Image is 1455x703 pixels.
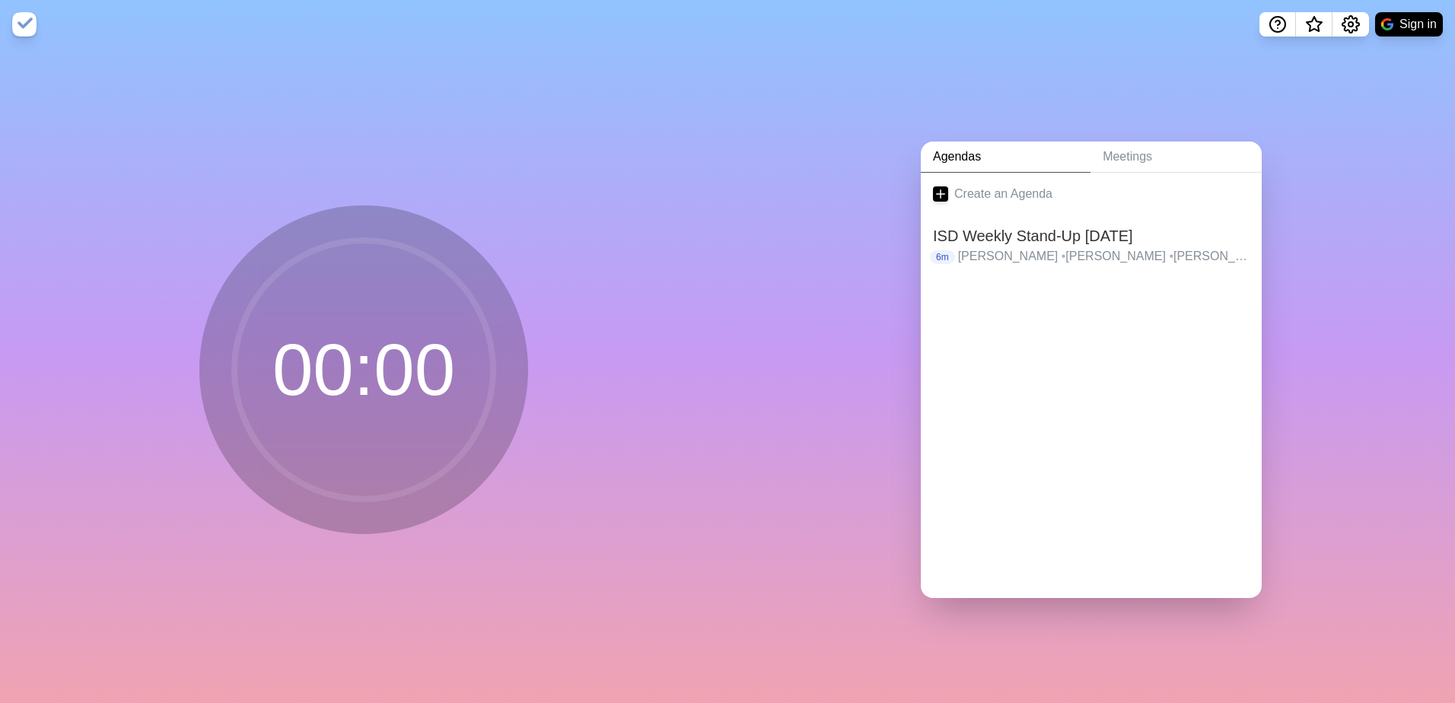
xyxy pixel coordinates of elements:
[1381,18,1393,30] img: google logo
[930,250,955,264] p: 6m
[1296,12,1332,37] button: What’s new
[921,173,1262,215] a: Create an Agenda
[921,142,1090,173] a: Agendas
[933,224,1250,247] h2: ISD Weekly Stand-Up [DATE]
[1090,142,1262,173] a: Meetings
[12,12,37,37] img: timeblocks logo
[1169,250,1173,262] span: •
[958,247,1250,266] p: [PERSON_NAME] [PERSON_NAME] [PERSON_NAME]-Tabbernor
[1062,250,1066,262] span: •
[1375,12,1443,37] button: Sign in
[1332,12,1369,37] button: Settings
[1259,12,1296,37] button: Help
